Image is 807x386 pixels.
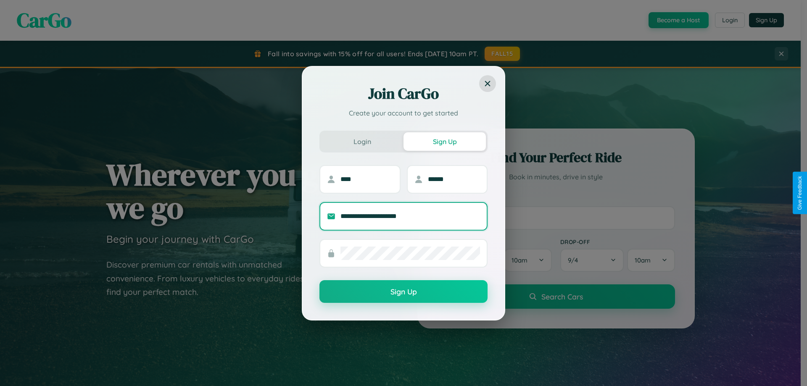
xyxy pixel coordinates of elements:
button: Sign Up [319,280,488,303]
button: Login [321,132,403,151]
p: Create your account to get started [319,108,488,118]
div: Give Feedback [797,176,803,210]
button: Sign Up [403,132,486,151]
h2: Join CarGo [319,84,488,104]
